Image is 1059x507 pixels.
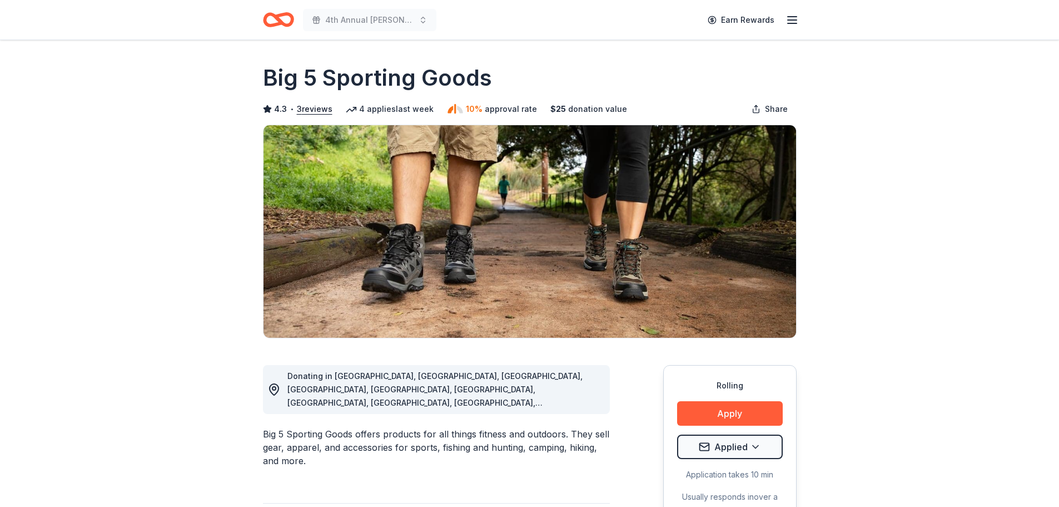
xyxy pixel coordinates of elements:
span: 10% [466,102,483,116]
span: $ 25 [550,102,566,116]
span: Donating in [GEOGRAPHIC_DATA], [GEOGRAPHIC_DATA], [GEOGRAPHIC_DATA], [GEOGRAPHIC_DATA], [GEOGRAPH... [287,371,583,421]
img: Image for Big 5 Sporting Goods [263,125,796,338]
div: Application takes 10 min [677,468,783,481]
div: 4 applies last week [346,102,434,116]
button: 3reviews [297,102,332,116]
span: Applied [714,440,748,454]
h1: Big 5 Sporting Goods [263,62,492,93]
button: Apply [677,401,783,426]
div: Rolling [677,379,783,392]
a: Home [263,7,294,33]
span: • [290,105,294,114]
div: Big 5 Sporting Goods offers products for all things fitness and outdoors. They sell gear, apparel... [263,427,610,467]
button: Share [743,98,797,120]
button: 4th Annual [PERSON_NAME] Scholarship Open [303,9,436,31]
a: Earn Rewards [701,10,781,30]
span: approval rate [485,102,537,116]
span: 4.3 [274,102,287,116]
span: 4th Annual [PERSON_NAME] Scholarship Open [325,13,414,27]
span: donation value [568,102,627,116]
span: Share [765,102,788,116]
button: Applied [677,435,783,459]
